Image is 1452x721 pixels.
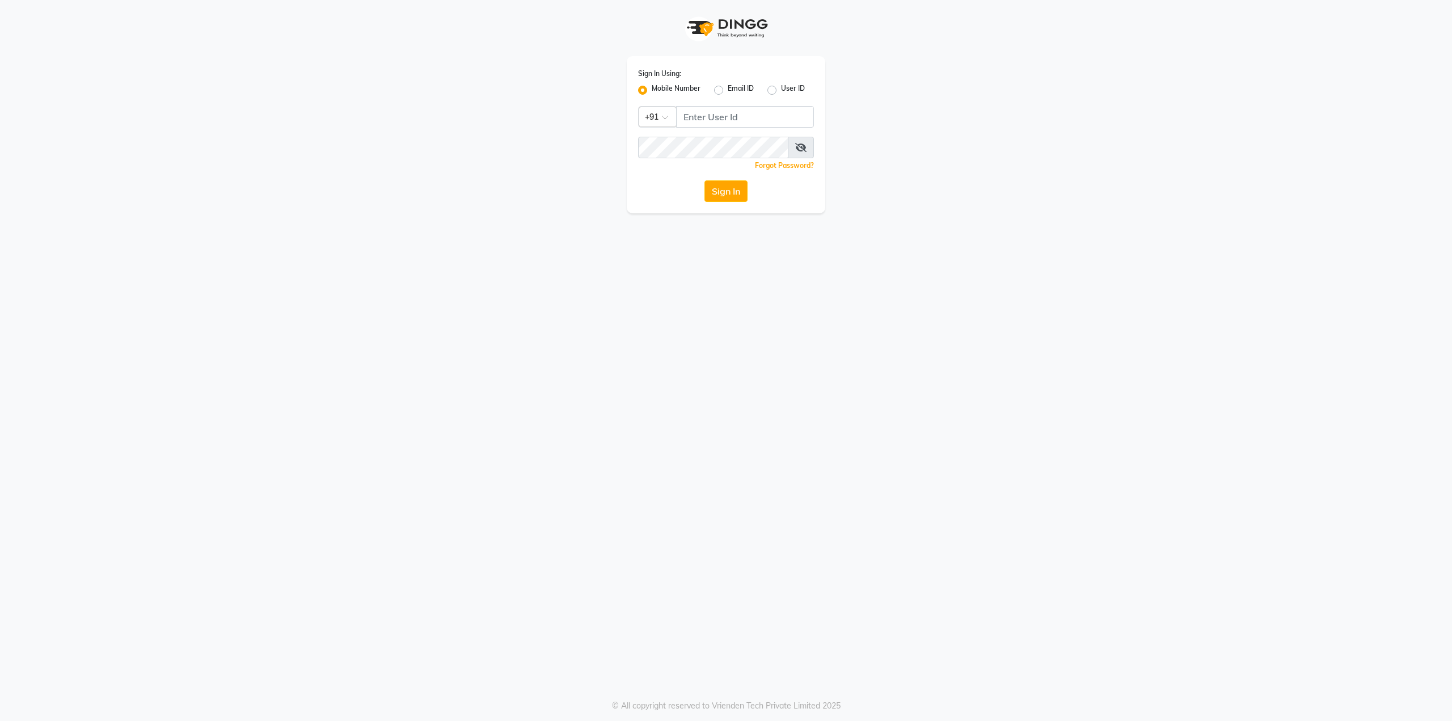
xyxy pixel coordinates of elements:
label: User ID [781,83,805,97]
button: Sign In [704,180,748,202]
img: logo1.svg [681,11,771,45]
label: Sign In Using: [638,69,681,79]
label: Mobile Number [652,83,700,97]
label: Email ID [728,83,754,97]
input: Username [638,137,788,158]
a: Forgot Password? [755,161,814,170]
input: Username [676,106,814,128]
